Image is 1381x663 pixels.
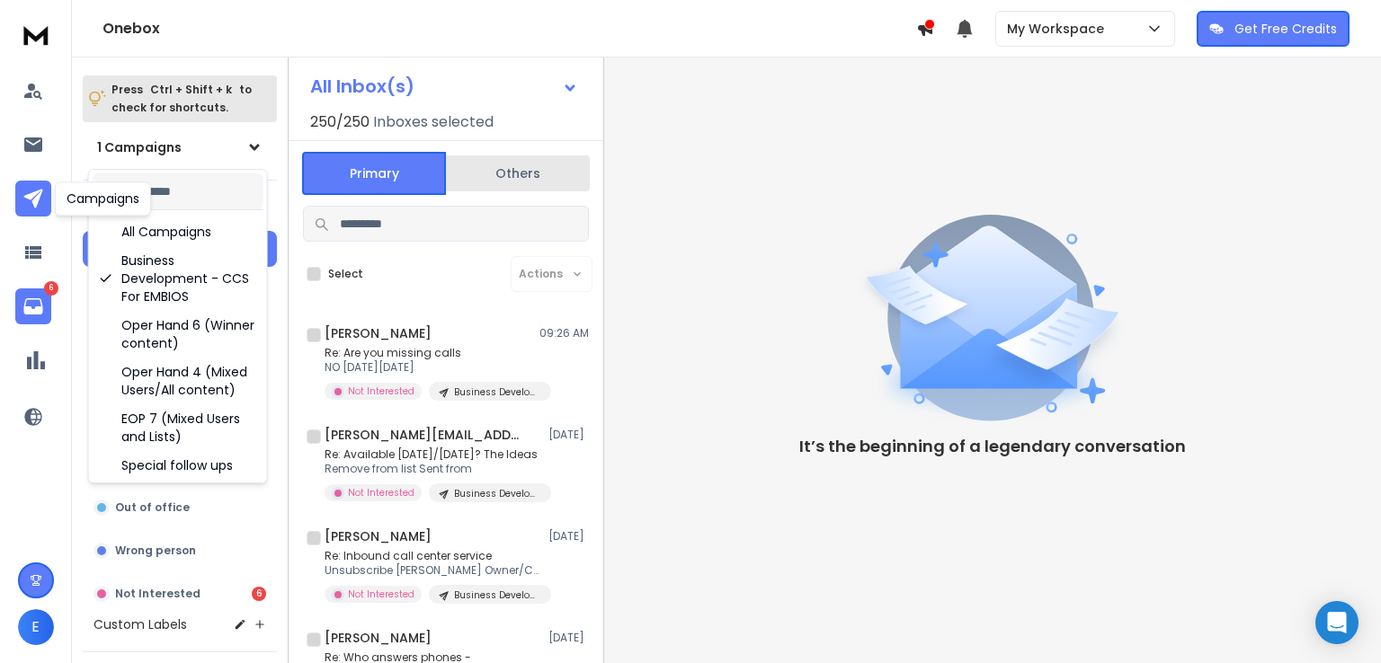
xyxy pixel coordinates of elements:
div: Oper Hand 6 (Winner content) [93,311,263,358]
h3: Inboxes selected [373,111,494,133]
p: Not Interested [348,486,414,499]
div: Open Intercom Messenger [1315,601,1359,644]
p: Out of office [115,500,190,515]
p: Wrong person [115,544,196,558]
div: Business Development - CCS For EMBIOS [93,246,263,311]
img: logo [18,18,54,51]
p: [DATE] [548,529,589,544]
h1: [PERSON_NAME] [325,324,432,342]
span: E [18,609,54,645]
p: NO [DATE][DATE] [325,360,540,375]
p: 6 [44,281,58,296]
p: Business Development - CCS For EMBIOS [454,385,540,399]
div: Campaigns [55,181,151,216]
p: Unsubscribe [PERSON_NAME] Owner/COO On [325,563,540,578]
p: [DATE] [548,631,589,645]
span: Ctrl + Shift + k [147,79,235,100]
p: Not Interested [348,385,414,398]
p: Remove from list Sent from [325,462,540,476]
h1: [PERSON_NAME] [325,629,432,647]
h1: [PERSON_NAME][EMAIL_ADDRESS][DOMAIN_NAME] [325,426,522,444]
p: It’s the beginning of a legendary conversation [799,434,1186,459]
p: Business Development - CCS For EMBIOS [454,588,540,602]
p: Re: Inbound call center service [325,549,540,563]
p: Not Interested [348,588,414,601]
div: Oper Hand 4 (Mixed Users/All content) [93,358,263,404]
h1: All Inbox(s) [310,77,414,95]
p: Press to check for shortcuts. [111,81,252,117]
div: Special follow ups [93,451,263,480]
h1: Onebox [102,18,916,40]
p: 09:26 AM [539,326,589,340]
p: Re: Available [DATE]/[DATE]? The Ideas [325,447,540,462]
p: [DATE] [548,428,589,442]
p: My Workspace [1007,20,1111,38]
label: Select [328,267,363,281]
div: EOP 7 (Mixed Users and Lists) [93,404,263,451]
p: Get Free Credits [1234,20,1337,38]
span: 250 / 250 [310,111,370,133]
h3: Custom Labels [94,615,187,633]
button: Primary [302,152,446,195]
p: Not Interested [115,587,200,601]
div: All Campaigns [93,217,263,246]
p: Business Development - CCS For EMBIOS [454,487,540,500]
button: Others [446,154,590,193]
p: Re: Are you missing calls [325,346,540,360]
div: 6 [252,587,266,601]
h1: [PERSON_NAME] [325,527,432,545]
h1: 1 Campaigns [97,138,182,156]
